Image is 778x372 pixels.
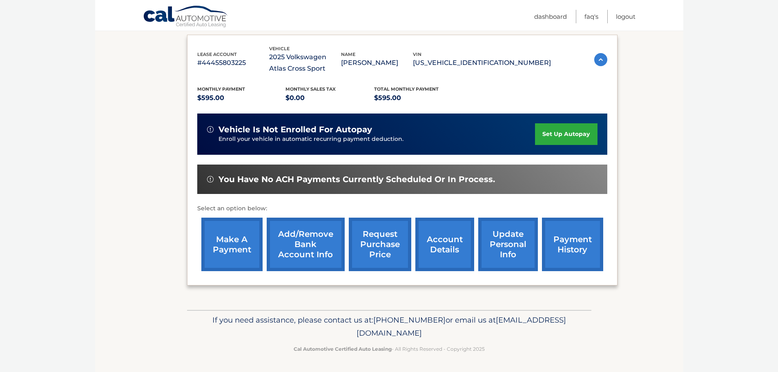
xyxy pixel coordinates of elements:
p: #44455803225 [197,57,269,69]
p: Enroll your vehicle in automatic recurring payment deduction. [218,135,535,144]
p: $595.00 [374,92,463,104]
span: [EMAIL_ADDRESS][DOMAIN_NAME] [357,315,566,338]
p: If you need assistance, please contact us at: or email us at [192,314,586,340]
span: Monthly Payment [197,86,245,92]
span: lease account [197,51,237,57]
p: - All Rights Reserved - Copyright 2025 [192,345,586,353]
span: You have no ACH payments currently scheduled or in process. [218,174,495,185]
img: alert-white.svg [207,126,214,133]
strong: Cal Automotive Certified Auto Leasing [294,346,392,352]
span: Total Monthly Payment [374,86,439,92]
span: vin [413,51,421,57]
p: 2025 Volkswagen Atlas Cross Sport [269,51,341,74]
span: Monthly sales Tax [285,86,336,92]
p: [PERSON_NAME] [341,57,413,69]
span: [PHONE_NUMBER] [373,315,446,325]
p: [US_VEHICLE_IDENTIFICATION_NUMBER] [413,57,551,69]
a: account details [415,218,474,271]
a: update personal info [478,218,538,271]
span: name [341,51,355,57]
p: Select an option below: [197,204,607,214]
a: Logout [616,10,635,23]
a: Dashboard [534,10,567,23]
img: accordion-active.svg [594,53,607,66]
p: $595.00 [197,92,286,104]
span: vehicle [269,46,290,51]
a: Cal Automotive [143,5,229,29]
a: Add/Remove bank account info [267,218,345,271]
span: vehicle is not enrolled for autopay [218,125,372,135]
p: $0.00 [285,92,374,104]
a: make a payment [201,218,263,271]
a: payment history [542,218,603,271]
a: set up autopay [535,123,597,145]
a: FAQ's [584,10,598,23]
img: alert-white.svg [207,176,214,183]
a: request purchase price [349,218,411,271]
